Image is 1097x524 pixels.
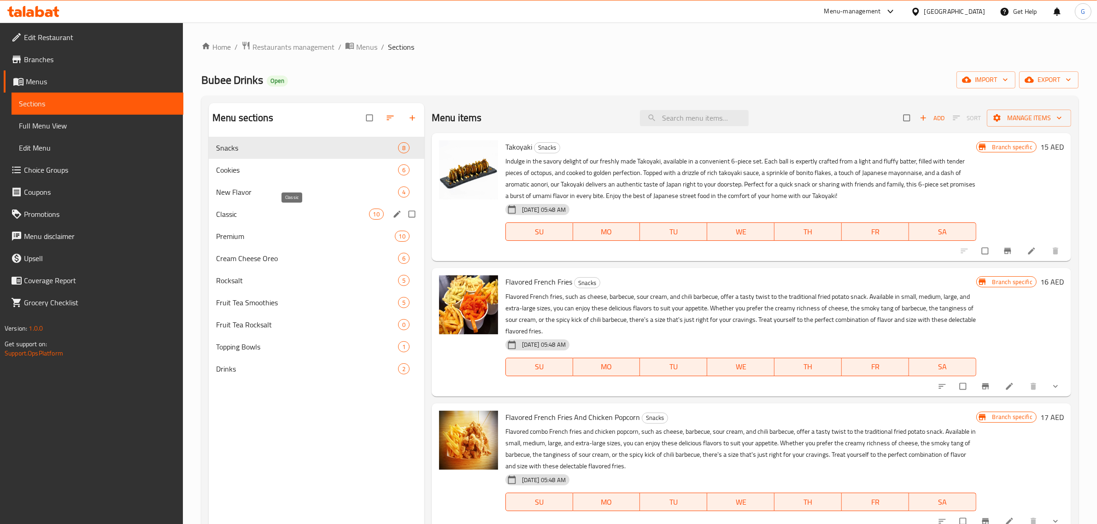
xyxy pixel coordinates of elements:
[954,378,974,395] span: Select to update
[24,231,176,242] span: Menu disclaimer
[369,209,384,220] div: items
[209,314,424,336] div: Fruit Tea Rocksalt0
[842,222,909,241] button: FR
[399,188,409,197] span: 4
[975,376,997,396] button: Branch-specific-item
[917,111,947,125] span: Add item
[778,495,838,509] span: TH
[439,411,498,470] img: Flavored French Fries And Chicken Popcorn
[505,493,573,511] button: SU
[1040,411,1064,424] h6: 17 AED
[395,232,409,241] span: 10
[399,343,409,351] span: 1
[505,358,573,376] button: SU
[5,338,47,350] span: Get support on:
[989,143,1036,151] span: Branch specific
[4,269,183,291] a: Coverage Report
[209,203,424,225] div: Classic10edit
[510,225,569,239] span: SU
[209,225,424,247] div: Premium10
[24,209,176,220] span: Promotions
[216,209,369,220] span: Classic
[391,208,405,220] button: edit
[964,74,1008,86] span: import
[398,363,410,374] div: items
[216,341,398,352] span: Topping Bowls
[774,222,842,241] button: TH
[505,222,573,241] button: SU
[267,77,288,85] span: Open
[4,203,183,225] a: Promotions
[989,413,1036,421] span: Branch specific
[12,115,183,137] a: Full Menu View
[216,319,398,330] span: Fruit Tea Rocksalt
[380,108,402,128] span: Sort sections
[518,476,569,484] span: [DATE] 05:48 AM
[439,275,498,334] img: Flavored French Fries
[842,358,909,376] button: FR
[24,275,176,286] span: Coverage Report
[640,358,707,376] button: TU
[920,113,944,123] span: Add
[4,159,183,181] a: Choice Groups
[216,231,395,242] span: Premium
[845,360,905,373] span: FR
[395,231,410,242] div: items
[399,365,409,373] span: 2
[1045,376,1068,396] button: show more
[577,225,637,239] span: MO
[209,336,424,358] div: Topping Bowls1
[534,142,560,153] span: Snacks
[19,120,176,131] span: Full Menu View
[4,247,183,269] a: Upsell
[1027,74,1071,86] span: export
[209,269,424,291] div: Rocksalt5
[845,495,905,509] span: FR
[29,322,43,334] span: 1.0.0
[932,376,954,396] button: sort-choices
[209,133,424,384] nav: Menu sections
[12,137,183,159] a: Edit Menu
[575,278,600,288] span: Snacks
[909,358,976,376] button: SA
[398,253,410,264] div: items
[24,32,176,43] span: Edit Restaurant
[913,360,973,373] span: SA
[399,254,409,263] span: 6
[216,142,398,153] div: Snacks
[216,297,398,308] span: Fruit Tea Smoothies
[573,493,640,511] button: MO
[398,186,410,198] div: items
[711,360,771,373] span: WE
[212,111,273,125] h2: Menu sections
[510,360,569,373] span: SU
[778,225,838,239] span: TH
[640,110,749,126] input: search
[774,493,842,511] button: TH
[216,253,398,264] span: Cream Cheese Oreo
[216,275,398,286] span: Rocksalt
[640,493,707,511] button: TU
[4,291,183,314] a: Grocery Checklist
[1019,71,1079,88] button: export
[505,426,976,472] p: Flavored combo French fries and chicken popcorn, such as cheese, barbecue, sour cream, and chili ...
[4,225,183,247] a: Menu disclaimer
[510,495,569,509] span: SU
[845,225,905,239] span: FR
[439,140,498,199] img: Takoyaki
[398,341,410,352] div: items
[216,363,398,374] span: Drinks
[209,358,424,380] div: Drinks2
[209,291,424,314] div: Fruit Tea Smoothies5
[19,98,176,109] span: Sections
[994,112,1064,124] span: Manage items
[398,319,410,330] div: items
[711,495,771,509] span: WE
[987,110,1071,127] button: Manage items
[399,166,409,175] span: 6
